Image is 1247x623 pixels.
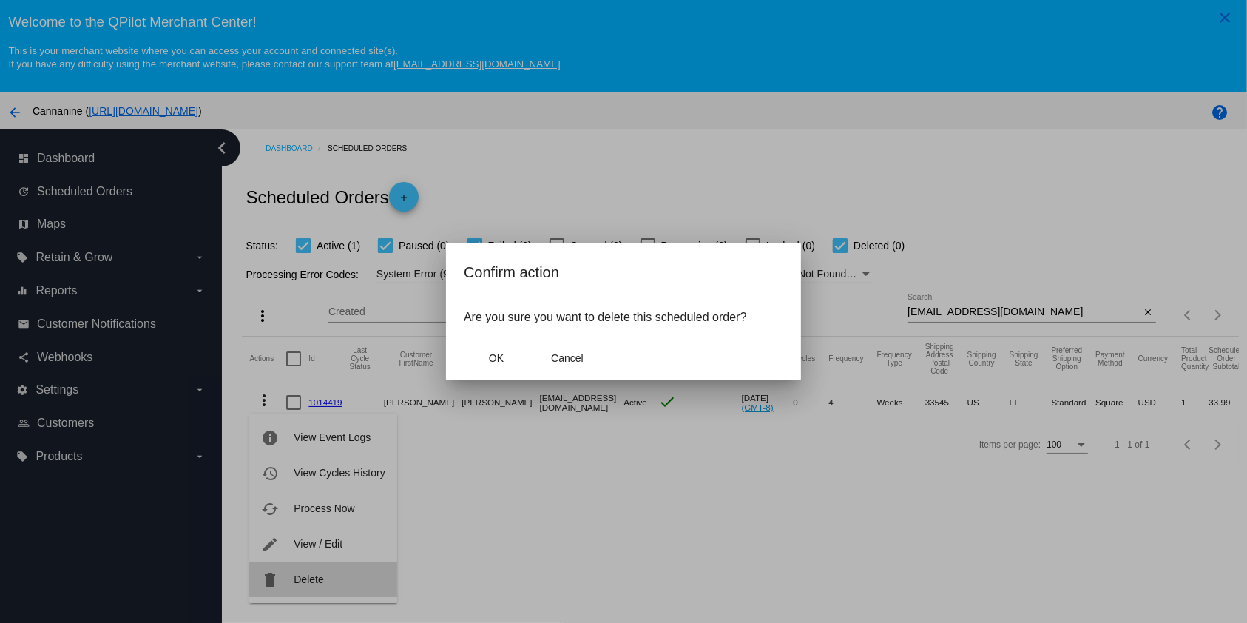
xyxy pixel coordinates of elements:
button: Close dialog [464,345,529,371]
p: Are you sure you want to delete this scheduled order? [464,311,783,324]
h2: Confirm action [464,260,783,284]
button: Close dialog [535,345,600,371]
span: OK [489,352,504,364]
span: Cancel [551,352,584,364]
